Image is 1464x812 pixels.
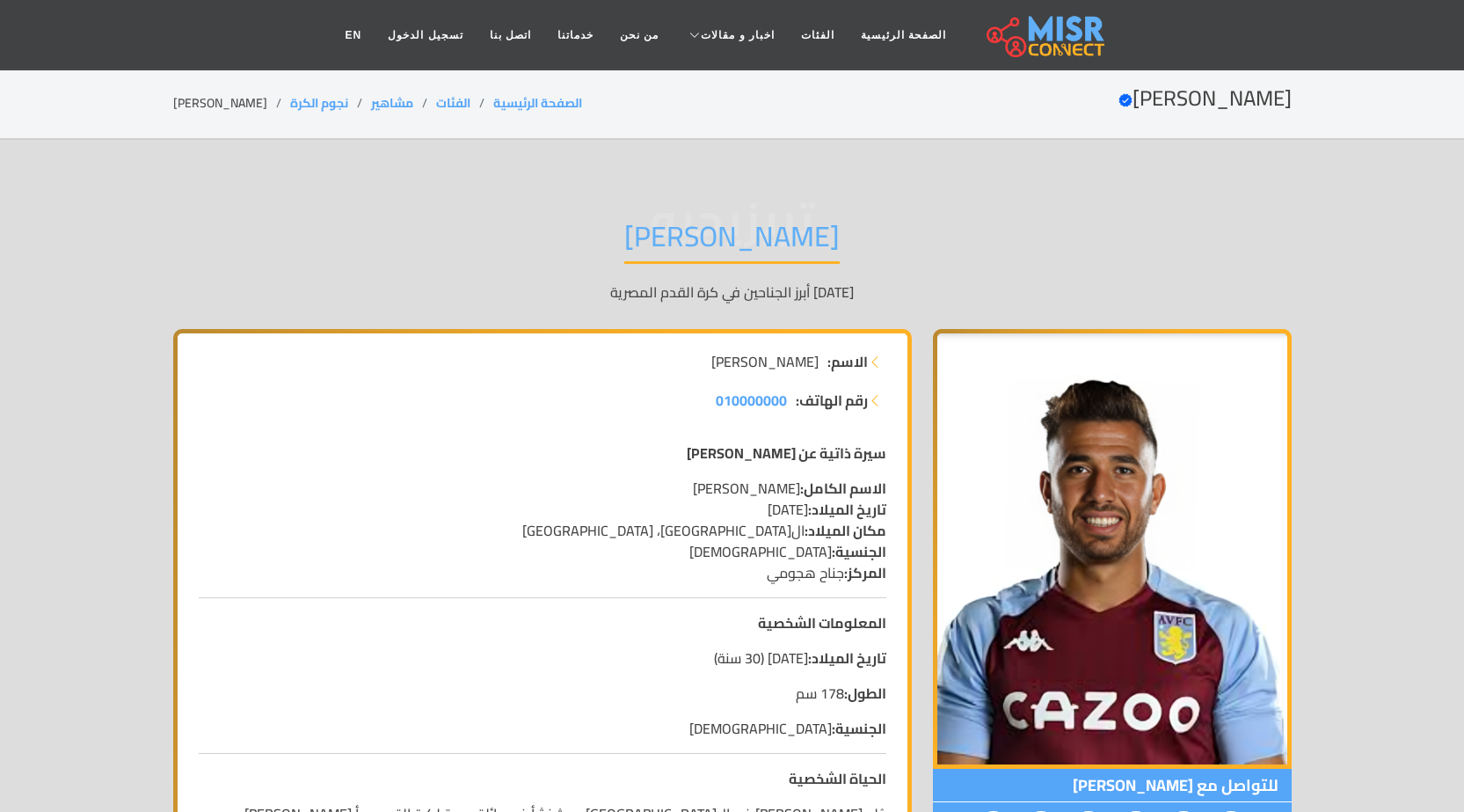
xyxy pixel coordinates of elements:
a: مشاهير [371,91,413,114]
a: اخبار و مقالات [672,18,788,52]
strong: الجنسية: [832,538,886,565]
strong: الطول: [844,680,886,706]
a: الصفحة الرئيسية [848,18,959,52]
strong: الحياة الشخصية [789,765,886,792]
h1: [PERSON_NAME] [624,219,840,264]
p: [DEMOGRAPHIC_DATA] [199,718,886,739]
span: للتواصل مع [PERSON_NAME] [933,769,1292,802]
strong: تاريخ الميلاد: [808,496,886,523]
strong: المعلومات الشخصية [758,610,886,636]
a: الفئات [788,18,848,52]
strong: تاريخ الميلاد: [808,645,886,671]
h2: [PERSON_NAME] [1118,86,1292,112]
a: من نحن [607,18,672,52]
a: الصفحة الرئيسية [493,91,582,114]
img: محمود تريزيجيه [933,329,1292,769]
p: [DATE] (30 سنة) [199,647,886,669]
li: [PERSON_NAME] [173,94,290,113]
a: 010000000 [716,390,787,411]
span: [PERSON_NAME] [711,351,819,372]
a: الفئات [436,91,470,114]
span: 010000000 [716,387,787,413]
a: EN [332,18,375,52]
img: main.misr_connect [987,13,1104,57]
strong: المركز: [844,560,886,586]
p: [DATE] أبرز الجناحين في كرة القدم المصرية [173,282,1292,303]
strong: الاسم الكامل: [800,475,886,501]
svg: Verified account [1118,93,1133,107]
strong: مكان الميلاد: [805,517,886,544]
strong: الاسم: [827,351,868,372]
strong: رقم الهاتف: [796,390,868,411]
a: تسجيل الدخول [375,18,476,52]
p: [PERSON_NAME] [DATE] ال[GEOGRAPHIC_DATA]، [GEOGRAPHIC_DATA] [DEMOGRAPHIC_DATA] جناح هجومي [199,478,886,583]
a: نجوم الكرة [290,91,348,114]
a: خدماتنا [544,18,607,52]
span: اخبار و مقالات [701,27,775,43]
strong: سيرة ذاتية عن [PERSON_NAME] [687,440,886,466]
a: اتصل بنا [477,18,544,52]
p: 178 سم [199,683,886,704]
strong: الجنسية: [832,715,886,742]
